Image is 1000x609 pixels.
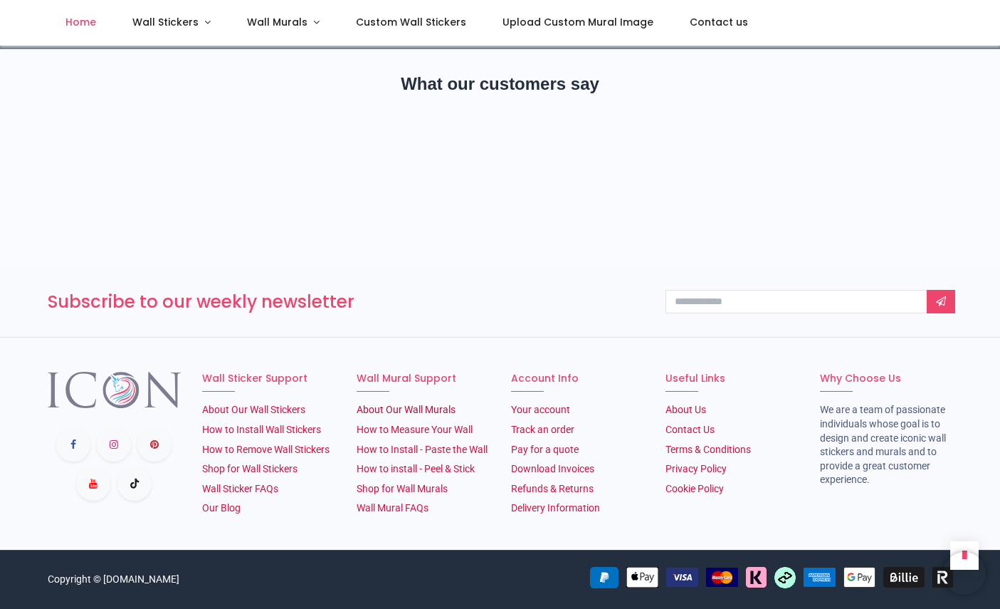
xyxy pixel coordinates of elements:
[357,424,473,435] a: How to Measure Your Wall
[590,567,619,588] img: PayPal
[132,15,199,29] span: Wall Stickers
[820,403,953,487] li: We are a team of passionate individuals whose goal is to design and create iconic wall stickers a...
[665,483,724,494] a: Cookie Policy
[665,463,727,474] a: Privacy Policy
[202,483,278,494] a: Wall Sticker FAQs
[48,122,953,222] iframe: Customer reviews powered by Trustpilot
[202,444,330,455] a: How to Remove Wall Stickers
[202,463,298,474] a: Shop for Wall Stickers
[357,502,428,514] a: Wall Mural FAQs
[202,404,305,415] a: About Our Wall Stickers
[48,573,179,585] a: Copyright © [DOMAIN_NAME]
[202,502,241,514] a: Our Blog
[666,568,698,587] img: VISA
[247,15,307,29] span: Wall Murals
[65,15,96,29] span: Home
[511,424,574,435] a: Track an order
[626,567,658,588] img: Apple Pay
[48,290,644,314] h3: Subscribe to our weekly newsletter
[804,568,836,587] img: American Express
[357,463,475,474] a: How to install - Peel & Stick
[202,372,335,386] h6: Wall Sticker Support
[932,567,953,588] img: Revolut Pay
[357,372,490,386] h6: Wall Mural Support
[665,444,751,455] a: Terms & Conditions
[511,502,600,514] a: Delivery Information
[511,444,579,455] a: Pay for a quote
[706,568,738,587] img: MasterCard
[502,15,653,29] span: Upload Custom Mural Image
[48,72,953,96] h2: What our customers say
[357,404,456,415] a: About Our Wall Murals
[202,424,321,435] a: How to Install Wall Stickers
[511,483,594,494] a: Refunds & Returns
[843,567,875,588] img: Google Pay
[357,444,488,455] a: How to Install - Paste the Wall
[665,404,706,415] a: About Us​
[511,372,644,386] h6: Account Info
[883,567,925,588] img: Billie
[356,15,466,29] span: Custom Wall Stickers
[511,404,570,415] a: Your account
[774,567,796,588] img: Afterpay Clearpay
[820,372,953,386] h6: Why Choose Us
[690,15,748,29] span: Contact us
[746,567,767,588] img: Klarna
[943,552,986,595] iframe: Brevo live chat
[357,483,448,494] a: Shop for Wall Murals
[511,463,594,474] a: Download Invoices
[665,372,799,386] h6: Useful Links
[665,424,715,435] a: Contact Us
